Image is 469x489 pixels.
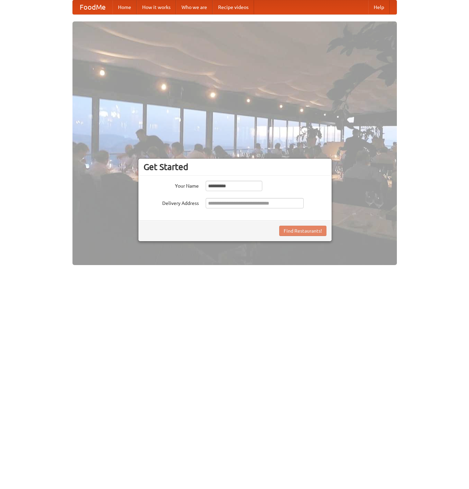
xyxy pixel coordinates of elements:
[144,162,326,172] h3: Get Started
[73,0,113,14] a: FoodMe
[213,0,254,14] a: Recipe videos
[144,198,199,207] label: Delivery Address
[368,0,390,14] a: Help
[279,226,326,236] button: Find Restaurants!
[144,181,199,189] label: Your Name
[137,0,176,14] a: How it works
[176,0,213,14] a: Who we are
[113,0,137,14] a: Home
